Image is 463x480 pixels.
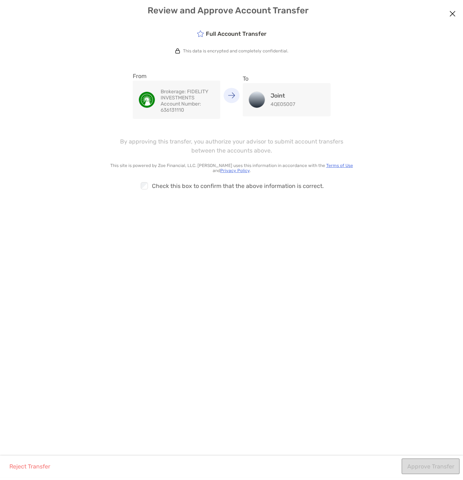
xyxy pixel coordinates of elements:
[447,9,458,20] button: Close modal
[271,101,295,107] p: 4QE05007
[109,163,354,173] p: This site is powered by Zoe Financial, LLC. [PERSON_NAME] uses this information in accordance wit...
[161,89,186,95] span: Brokerage:
[109,177,354,194] div: Check this box to confirm that the above information is correct.
[139,92,155,108] img: image
[109,137,354,155] p: By approving this transfer, you authorize your advisor to submit account transfers between the ac...
[7,5,457,16] h4: Review and Approve Account Transfer
[249,92,265,108] img: Joint
[326,163,353,168] a: Terms of Use
[197,30,267,38] h5: Full Account Transfer
[243,74,330,83] p: To
[133,72,220,81] p: From
[161,101,214,113] p: 636131110
[271,92,295,99] h4: Joint
[4,458,56,474] button: Reject Transfer
[161,101,201,107] span: Account Number:
[228,92,235,98] img: Icon arrow
[161,89,214,101] p: FIDELITY INVESTMENTS
[183,48,288,53] p: This data is encrypted and completely confidential.
[220,168,250,173] a: Privacy Policy
[175,48,180,53] img: icon lock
